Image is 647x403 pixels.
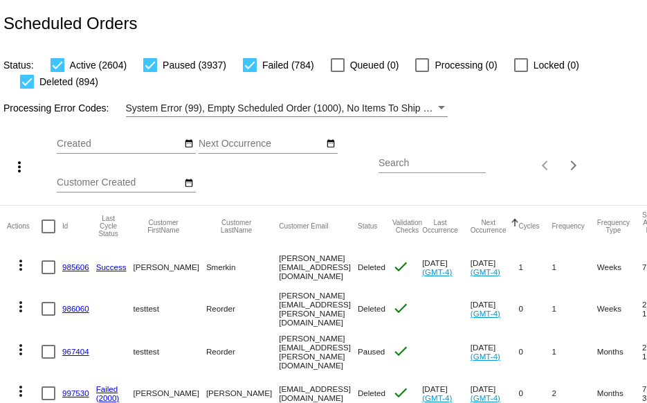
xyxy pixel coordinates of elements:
span: Paused (3937) [163,57,226,73]
mat-icon: check [392,300,409,316]
input: Created [57,138,181,150]
span: Status: [3,60,34,71]
a: (2000) [96,393,120,402]
a: 986060 [62,304,89,313]
input: Search [379,158,486,169]
button: Change sorting for LastProcessingCycleId [96,215,121,238]
mat-cell: [PERSON_NAME][EMAIL_ADDRESS][PERSON_NAME][DOMAIN_NAME] [279,330,358,373]
input: Next Occurrence [199,138,323,150]
mat-header-cell: Validation Checks [392,206,422,247]
mat-icon: check [392,343,409,359]
mat-cell: [DATE] [471,330,519,373]
a: (GMT-4) [471,393,500,402]
input: Customer Created [57,177,181,188]
mat-icon: more_vert [11,159,28,175]
mat-cell: [DATE] [471,287,519,330]
button: Change sorting for Status [358,222,377,231]
a: 997530 [62,388,89,397]
a: (GMT-4) [471,352,500,361]
a: Failed [96,384,118,393]
span: Deleted [358,304,385,313]
button: Change sorting for Id [62,222,68,231]
mat-cell: 0 [519,287,552,330]
span: Deleted [358,262,385,271]
mat-cell: 1 [552,287,597,330]
mat-icon: check [392,384,409,401]
mat-icon: date_range [184,138,194,150]
mat-select: Filter by Processing Error Codes [126,100,448,117]
mat-icon: check [392,258,409,275]
button: Change sorting for CustomerFirstName [134,219,194,234]
a: (GMT-4) [422,393,452,402]
span: Active (2604) [70,57,127,73]
a: (GMT-4) [471,267,500,276]
span: Deleted [358,388,385,397]
button: Change sorting for FrequencyType [597,219,630,234]
mat-cell: 1 [552,247,597,287]
span: Paused [358,347,385,356]
span: Deleted (894) [39,73,98,90]
button: Change sorting for CustomerLastName [206,219,266,234]
mat-icon: more_vert [12,341,29,358]
mat-icon: more_vert [12,383,29,400]
mat-icon: more_vert [12,298,29,315]
mat-cell: testtest [134,287,206,330]
button: Change sorting for Frequency [552,222,585,231]
span: Locked (0) [534,57,579,73]
a: 985606 [62,262,89,271]
mat-cell: Weeks [597,247,642,287]
mat-cell: 0 [519,330,552,373]
a: 967404 [62,347,89,356]
span: Failed (784) [262,57,314,73]
mat-cell: Weeks [597,287,642,330]
button: Change sorting for Cycles [519,222,540,231]
span: Processing (0) [435,57,497,73]
mat-cell: [DATE] [471,247,519,287]
button: Previous page [532,152,560,179]
mat-cell: 1 [552,330,597,373]
button: Change sorting for LastOccurrenceUtc [422,219,458,234]
mat-icon: date_range [184,178,194,189]
mat-cell: [DATE] [422,247,471,287]
mat-cell: Reorder [206,287,279,330]
button: Change sorting for CustomerEmail [279,222,328,231]
mat-icon: more_vert [12,257,29,274]
mat-cell: testtest [134,330,206,373]
span: Queued (0) [350,57,399,73]
mat-header-cell: Actions [7,206,42,247]
h2: Scheduled Orders [3,14,137,33]
mat-cell: Smerkin [206,247,279,287]
mat-cell: Reorder [206,330,279,373]
mat-cell: [PERSON_NAME] [134,247,206,287]
mat-cell: Months [597,330,642,373]
a: (GMT-4) [422,267,452,276]
mat-icon: date_range [326,138,336,150]
button: Change sorting for NextOccurrenceUtc [471,219,507,234]
a: Success [96,262,127,271]
mat-cell: [PERSON_NAME][EMAIL_ADDRESS][PERSON_NAME][DOMAIN_NAME] [279,287,358,330]
a: (GMT-4) [471,309,500,318]
mat-cell: [PERSON_NAME][EMAIL_ADDRESS][DOMAIN_NAME] [279,247,358,287]
mat-cell: 1 [519,247,552,287]
button: Next page [560,152,587,179]
span: Processing Error Codes: [3,102,109,114]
